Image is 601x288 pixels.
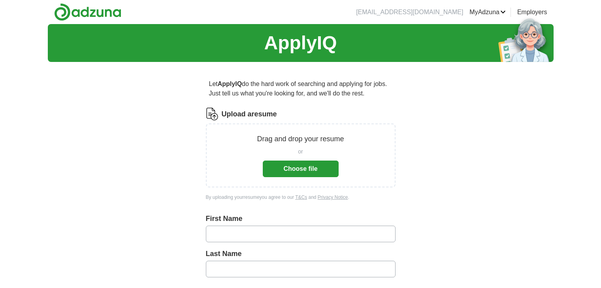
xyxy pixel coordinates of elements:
[298,148,303,156] span: or
[206,194,396,201] div: By uploading your resume you agree to our and .
[517,7,547,17] a: Employers
[295,194,307,200] a: T&Cs
[206,213,396,224] label: First Name
[263,161,339,177] button: Choose file
[318,194,348,200] a: Privacy Notice
[469,7,506,17] a: MyAdzuna
[206,76,396,101] p: Let do the hard work of searching and applying for jobs. Just tell us what you're looking for, an...
[206,108,219,120] img: CV Icon
[264,29,337,57] h1: ApplyIQ
[54,3,121,21] img: Adzuna logo
[257,134,344,144] p: Drag and drop your resume
[222,109,277,120] label: Upload a resume
[356,7,463,17] li: [EMAIL_ADDRESS][DOMAIN_NAME]
[206,249,396,259] label: Last Name
[218,80,242,87] strong: ApplyIQ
